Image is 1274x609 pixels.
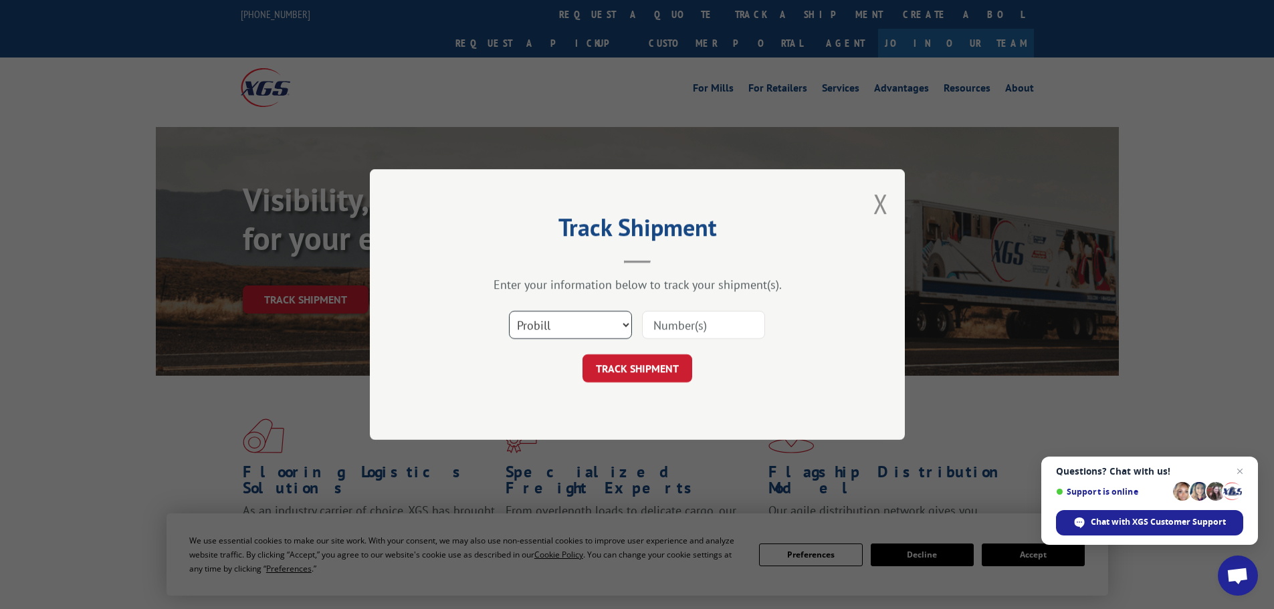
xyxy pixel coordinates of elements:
[642,311,765,339] input: Number(s)
[437,218,838,243] h2: Track Shipment
[1056,510,1243,535] div: Chat with XGS Customer Support
[1091,516,1226,528] span: Chat with XGS Customer Support
[873,186,888,221] button: Close modal
[582,354,692,382] button: TRACK SHIPMENT
[1056,466,1243,477] span: Questions? Chat with us!
[437,277,838,292] div: Enter your information below to track your shipment(s).
[1218,556,1258,596] div: Open chat
[1232,463,1248,479] span: Close chat
[1056,487,1168,497] span: Support is online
